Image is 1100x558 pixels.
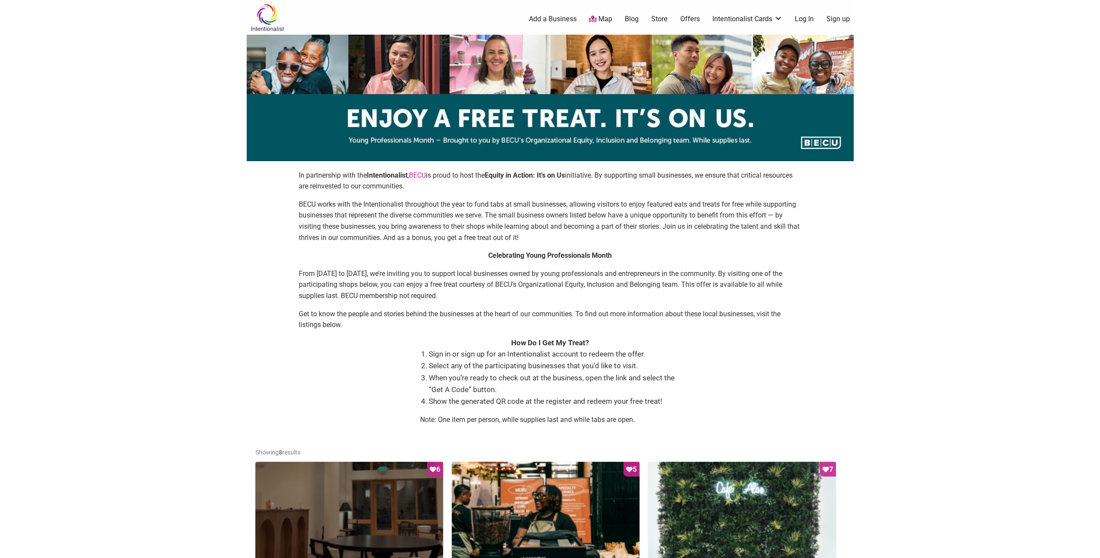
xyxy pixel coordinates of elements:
[247,3,288,32] img: Intentionalist
[255,449,300,456] span: Showing results
[299,268,802,302] p: From [DATE] to [DATE], we’re inviting you to support local businesses owned by young professional...
[511,338,589,347] strong: How Do I Get My Treat?
[826,14,850,24] a: Sign up
[485,171,565,179] strong: Equity in Action: It’s on Us
[409,171,426,179] a: BECU
[651,14,668,24] a: Store
[680,14,700,24] a: Offers
[299,199,802,243] p: BECU works with the Intentionalist throughout the year to fund tabs at small businesses, allowing...
[420,414,680,425] p: Note: One item per person, while supplies last and while tabs are open.
[429,348,680,360] li: Sign in or sign up for an Intentionalist account to redeem the offer.
[429,372,680,396] li: When you’re ready to check out at the business, open the link and select the “Get A Code” button.
[488,251,612,260] strong: Celebrating Young Professionals Month
[712,14,783,24] a: Intentionalist Cards
[795,14,814,24] a: Log In
[429,396,680,407] li: Show the generated QR code at the register and redeem your free treat!
[367,171,408,179] strong: Intentionalist
[429,360,680,372] li: Select any of the participating businesses that you’d like to visit.
[529,14,577,24] a: Add a Business
[247,35,854,161] img: sponsor logo
[279,449,282,456] b: 8
[589,14,612,24] a: Map
[299,170,802,192] p: In partnership with the , is proud to host the initiative. By supporting small businesses, we ens...
[625,14,639,24] a: Blog
[299,308,802,331] p: Get to know the people and stories behind the businesses at the heart of our communities. To find...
